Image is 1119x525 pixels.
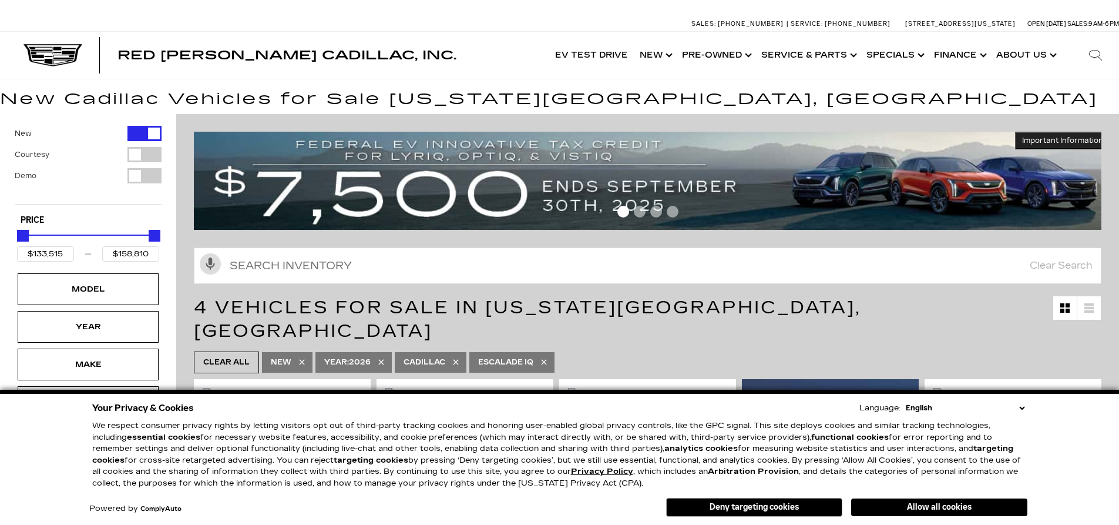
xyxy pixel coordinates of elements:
[203,355,250,370] span: Clear All
[102,246,159,262] input: Maximum
[708,467,799,476] strong: Arbitration Provision
[617,206,629,218] span: Go to slide 1
[324,355,371,370] span: 2026
[1015,132,1110,149] button: Important Information
[15,170,36,182] label: Demo
[928,32,990,79] a: Finance
[17,230,29,242] div: Minimum Price
[18,386,159,418] div: MileageMileage
[200,253,221,275] svg: Click to toggle on voice search
[634,206,646,218] span: Go to slide 2
[17,246,74,262] input: Minimum
[21,215,156,226] h5: Price
[92,444,1013,465] strong: targeting cookies
[787,21,893,27] a: Service: [PHONE_NUMBER]
[755,32,861,79] a: Service & Parts
[59,283,117,296] div: Model
[18,273,159,305] div: ModelModel
[667,206,678,218] span: Go to slide 4
[571,467,633,476] a: Privacy Policy
[15,149,49,160] label: Courtesy
[117,48,456,62] span: Red [PERSON_NAME] Cadillac, Inc.
[23,44,82,66] img: Cadillac Dark Logo with Cadillac White Text
[859,404,900,412] div: Language:
[15,126,162,204] div: Filter by Vehicle Type
[825,20,891,28] span: [PHONE_NUMBER]
[89,505,182,513] div: Powered by
[15,128,32,139] label: New
[194,297,861,342] span: 4 Vehicles for Sale in [US_STATE][GEOGRAPHIC_DATA], [GEOGRAPHIC_DATA]
[1027,20,1066,28] span: Open [DATE]
[59,358,117,371] div: Make
[140,506,182,513] a: ComplyAuto
[691,20,716,28] span: Sales:
[549,32,634,79] a: EV Test Drive
[385,388,545,414] img: 2026 Cadillac ESCALADE IQ Premium Sport
[791,20,823,28] span: Service:
[903,402,1027,414] select: Language Select
[271,355,291,370] span: New
[127,433,200,442] strong: essential cookies
[861,32,928,79] a: Specials
[990,32,1060,79] a: About Us
[905,20,1016,28] a: [STREET_ADDRESS][US_STATE]
[691,21,787,27] a: Sales: [PHONE_NUMBER]
[324,358,349,366] span: Year :
[334,456,408,465] strong: targeting cookies
[194,132,1110,230] img: vrp-tax-ending-august-version
[92,400,194,416] span: Your Privacy & Cookies
[851,499,1027,516] button: Allow all cookies
[1022,136,1103,145] span: Important Information
[664,444,738,453] strong: analytics cookies
[1067,20,1088,28] span: Sales:
[676,32,755,79] a: Pre-Owned
[203,388,362,414] img: 2026 Cadillac ESCALADE IQ Sport
[568,388,727,414] img: 2026 Cadillac ESCALADE IQ Premium Sport
[933,388,1093,414] img: 2026 Cadillac ESCALADE IQ Premium Sport
[17,226,159,262] div: Price
[1088,20,1119,28] span: 9 AM-6 PM
[811,433,889,442] strong: functional cookies
[149,230,160,242] div: Maximum Price
[92,420,1027,489] p: We respect consumer privacy rights by letting visitors opt out of third-party tracking cookies an...
[634,32,676,79] a: New
[666,498,842,517] button: Deny targeting cookies
[404,355,445,370] span: Cadillac
[18,349,159,380] div: MakeMake
[718,20,784,28] span: [PHONE_NUMBER]
[18,311,159,343] div: YearYear
[117,49,456,61] a: Red [PERSON_NAME] Cadillac, Inc.
[478,355,533,370] span: ESCALADE IQ
[59,320,117,333] div: Year
[650,206,662,218] span: Go to slide 3
[194,248,1101,284] input: Search Inventory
